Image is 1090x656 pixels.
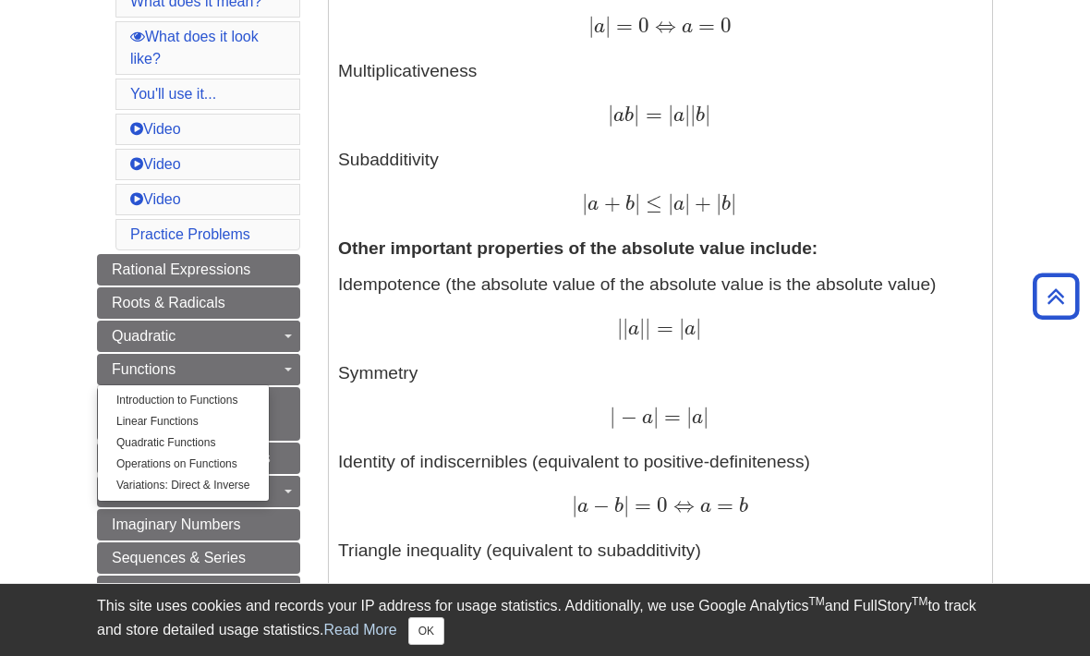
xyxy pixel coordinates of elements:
[130,29,259,67] a: What does it look like?
[733,496,748,516] span: b
[715,13,732,38] span: 0
[621,194,635,214] span: b
[731,190,736,215] span: |
[692,407,703,428] span: a
[610,404,615,429] span: |
[605,13,611,38] span: |
[613,105,624,126] span: a
[690,102,696,127] span: |
[130,226,250,242] a: Practice Problems
[684,319,696,339] span: a
[599,190,620,215] span: +
[588,13,594,38] span: |
[588,492,610,517] span: −
[684,190,690,215] span: |
[634,102,639,127] span: |
[130,191,181,207] a: Video
[97,321,300,352] a: Quadratic
[673,194,684,214] span: a
[112,328,176,344] span: Quadratic
[97,509,300,541] a: Imaginary Numbers
[703,404,708,429] span: |
[650,315,672,340] span: =
[668,190,673,215] span: |
[112,516,241,532] span: Imaginary Numbers
[640,190,662,215] span: ≤
[97,254,300,285] a: Rational Expressions
[130,156,181,172] a: Video
[112,361,176,377] span: Functions
[684,102,690,127] span: |
[696,315,701,340] span: |
[582,190,587,215] span: |
[639,102,661,127] span: =
[668,492,695,517] span: ⇔
[633,13,649,38] span: 0
[673,105,684,126] span: a
[98,411,269,432] a: Linear Functions
[808,595,824,608] sup: TM
[649,13,676,38] span: ⇔
[645,315,650,340] span: |
[587,194,599,214] span: a
[690,190,711,215] span: +
[112,550,246,565] span: Sequences & Series
[912,595,927,608] sup: TM
[408,617,444,645] button: Close
[97,595,993,645] div: This site uses cookies and records your IP address for usage statistics. Additionally, we use Goo...
[97,354,300,385] a: Functions
[635,190,640,215] span: |
[637,407,653,428] span: a
[676,17,693,37] span: a
[610,496,624,516] span: b
[617,315,623,340] span: |
[338,238,817,258] strong: Other important properties of the absolute value include:
[323,622,396,638] a: Read More
[716,190,721,215] span: |
[112,261,250,277] span: Rational Expressions
[711,492,733,517] span: =
[696,105,705,126] span: b
[693,13,715,38] span: =
[639,315,645,340] span: |
[97,287,300,319] a: Roots & Radicals
[98,454,269,475] a: Operations on Functions
[112,295,225,310] span: Roots & Radicals
[624,492,629,517] span: |
[130,86,216,102] a: You'll use it...
[97,542,300,574] a: Sequences & Series
[651,492,668,517] span: 0
[668,102,673,127] span: |
[577,496,588,516] span: a
[653,404,659,429] span: |
[98,390,269,411] a: Introduction to Functions
[611,13,633,38] span: =
[130,121,181,137] a: Video
[608,102,613,127] span: |
[679,315,684,340] span: |
[624,105,634,126] span: b
[98,475,269,496] a: Variations: Direct & Inverse
[615,404,636,429] span: −
[686,404,692,429] span: |
[695,496,711,516] span: a
[594,17,605,37] span: a
[721,194,731,214] span: b
[572,492,577,517] span: |
[1026,284,1085,309] a: Back to Top
[98,432,269,454] a: Quadratic Functions
[628,319,639,339] span: a
[705,102,710,127] span: |
[629,492,651,517] span: =
[659,404,681,429] span: =
[97,576,300,607] a: Introduction to Matrices
[623,315,628,340] span: |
